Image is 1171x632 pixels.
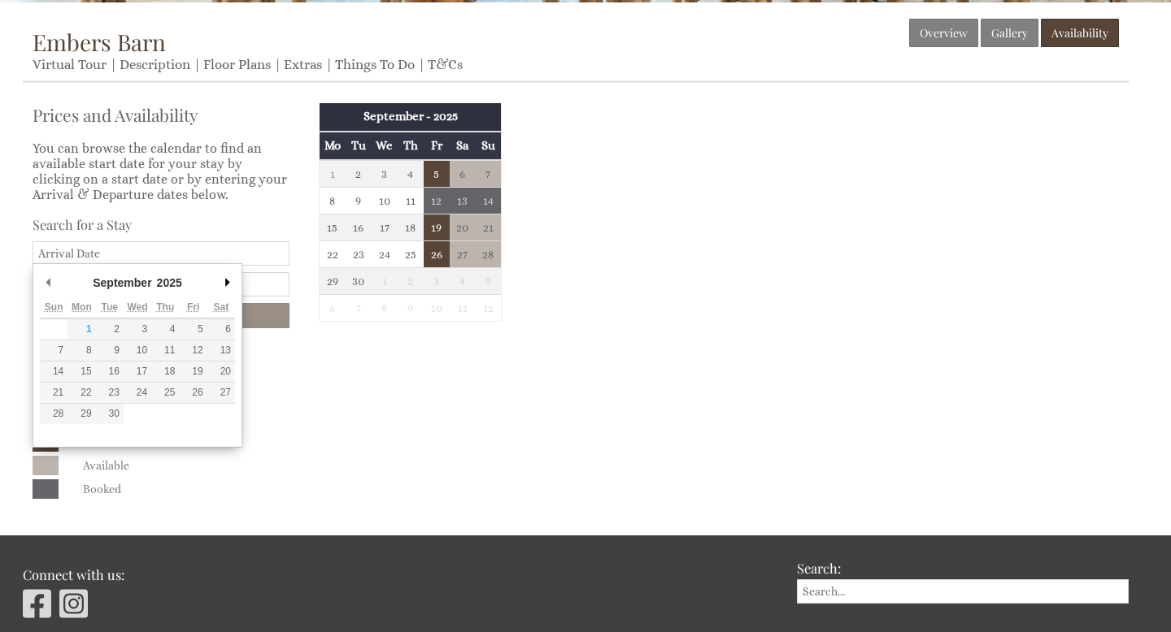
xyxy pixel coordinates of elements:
[124,383,151,403] button: 24
[33,27,166,57] a: Embers Barn
[320,241,346,268] td: 22
[96,340,124,361] button: 9
[372,214,398,241] td: 17
[450,188,476,214] td: 13
[23,565,775,583] h3: Connect with us:
[33,103,289,126] a: Prices and Availability
[476,132,502,160] th: Su
[424,214,450,241] td: 19
[424,160,450,188] td: 5
[346,160,372,188] td: 2
[476,241,502,268] td: 28
[40,383,67,403] button: 21
[981,19,1038,47] a: Gallery
[179,340,207,361] button: 12
[284,57,322,72] a: Extras
[219,271,235,295] button: Next Month
[346,214,372,241] td: 16
[335,57,415,72] a: Things To Do
[372,132,398,160] th: We
[797,559,1129,577] h3: Search:
[476,188,502,214] td: 14
[72,301,92,313] abbr: Monday
[398,214,424,241] td: 18
[40,340,67,361] button: 7
[424,295,450,322] td: 10
[124,319,151,340] button: 3
[33,141,289,202] p: You can browse the calendar to find an available start date for your stay by clicking on a start ...
[155,271,185,295] div: 2025
[909,19,978,47] a: Overview
[428,57,463,72] a: T&Cs
[207,361,235,382] button: 20
[450,214,476,241] td: 20
[372,160,398,188] td: 3
[424,188,450,214] td: 12
[424,241,450,268] td: 26
[45,301,63,313] abbr: Sunday
[67,361,95,382] button: 15
[101,301,117,313] abbr: Tuesday
[80,456,285,475] dd: Available
[67,340,95,361] button: 8
[96,361,124,382] button: 16
[40,404,67,424] button: 28
[450,241,476,268] td: 27
[320,188,346,214] td: 8
[207,383,235,403] button: 27
[424,132,450,160] th: Fr
[424,268,450,295] td: 3
[96,404,124,424] button: 30
[398,160,424,188] td: 4
[372,188,398,214] td: 10
[320,214,346,241] td: 15
[151,383,179,403] button: 25
[59,587,88,620] img: Instagram
[67,319,95,340] button: 1
[320,160,346,188] td: 1
[179,319,207,340] button: 5
[120,57,190,72] a: Description
[476,295,502,322] td: 12
[372,295,398,322] td: 8
[450,132,476,160] th: Sa
[398,268,424,295] td: 2
[320,295,346,322] td: 6
[398,132,424,160] th: Th
[320,103,502,131] th: September - 2025
[151,319,179,340] button: 4
[398,295,424,322] td: 9
[320,268,346,295] td: 29
[33,57,107,72] a: Virtual Tour
[398,188,424,214] td: 11
[450,295,476,322] td: 11
[23,587,51,620] img: Facebook
[67,404,95,424] button: 29
[797,579,1129,604] input: Search...
[203,57,271,72] a: Floor Plans
[207,319,235,340] button: 6
[476,268,502,295] td: 5
[346,241,372,268] td: 23
[124,340,151,361] button: 10
[179,361,207,382] button: 19
[1041,19,1119,47] a: Availability
[346,268,372,295] td: 30
[346,295,372,322] td: 7
[124,361,151,382] button: 17
[346,188,372,214] td: 9
[127,301,147,313] abbr: Wednesday
[156,301,174,313] abbr: Thursday
[398,241,424,268] td: 25
[40,361,67,382] button: 14
[372,268,398,295] td: 1
[476,160,502,188] td: 7
[187,301,199,313] abbr: Friday
[67,383,95,403] button: 22
[33,215,289,233] h3: Search for a Stay
[450,160,476,188] td: 6
[320,132,346,160] th: Mo
[90,271,154,295] div: September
